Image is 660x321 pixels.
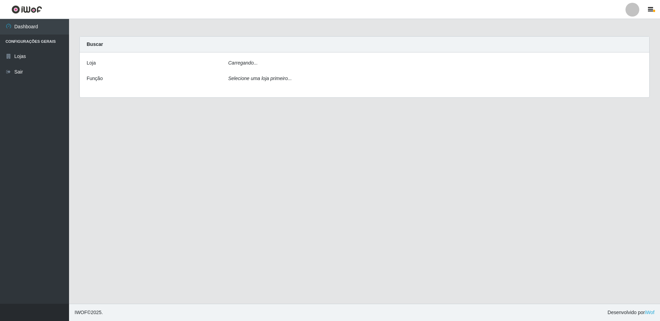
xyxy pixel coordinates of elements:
i: Selecione uma loja primeiro... [228,76,292,81]
i: Carregando... [228,60,258,66]
img: CoreUI Logo [11,5,42,14]
span: © 2025 . [75,309,103,316]
label: Função [87,75,103,82]
strong: Buscar [87,41,103,47]
span: Desenvolvido por [608,309,654,316]
span: IWOF [75,310,87,315]
label: Loja [87,59,96,67]
a: iWof [645,310,654,315]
